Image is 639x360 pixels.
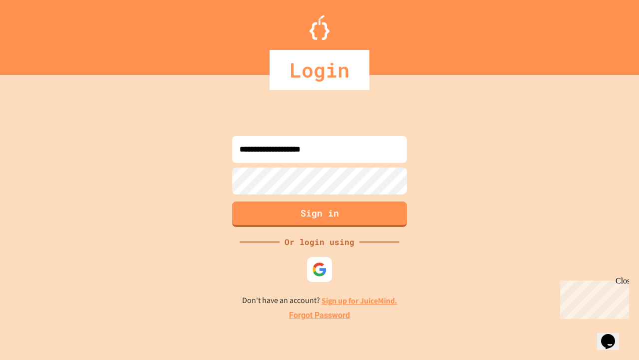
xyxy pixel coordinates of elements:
img: Logo.svg [310,15,329,40]
button: Sign in [232,201,407,227]
div: Or login using [280,236,359,248]
p: Don't have an account? [242,294,397,307]
iframe: chat widget [556,276,629,319]
a: Sign up for JuiceMind. [321,295,397,306]
img: google-icon.svg [312,262,327,277]
div: Chat with us now!Close [4,4,69,63]
a: Forgot Password [289,309,350,321]
div: Login [270,50,369,90]
iframe: chat widget [597,320,629,350]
